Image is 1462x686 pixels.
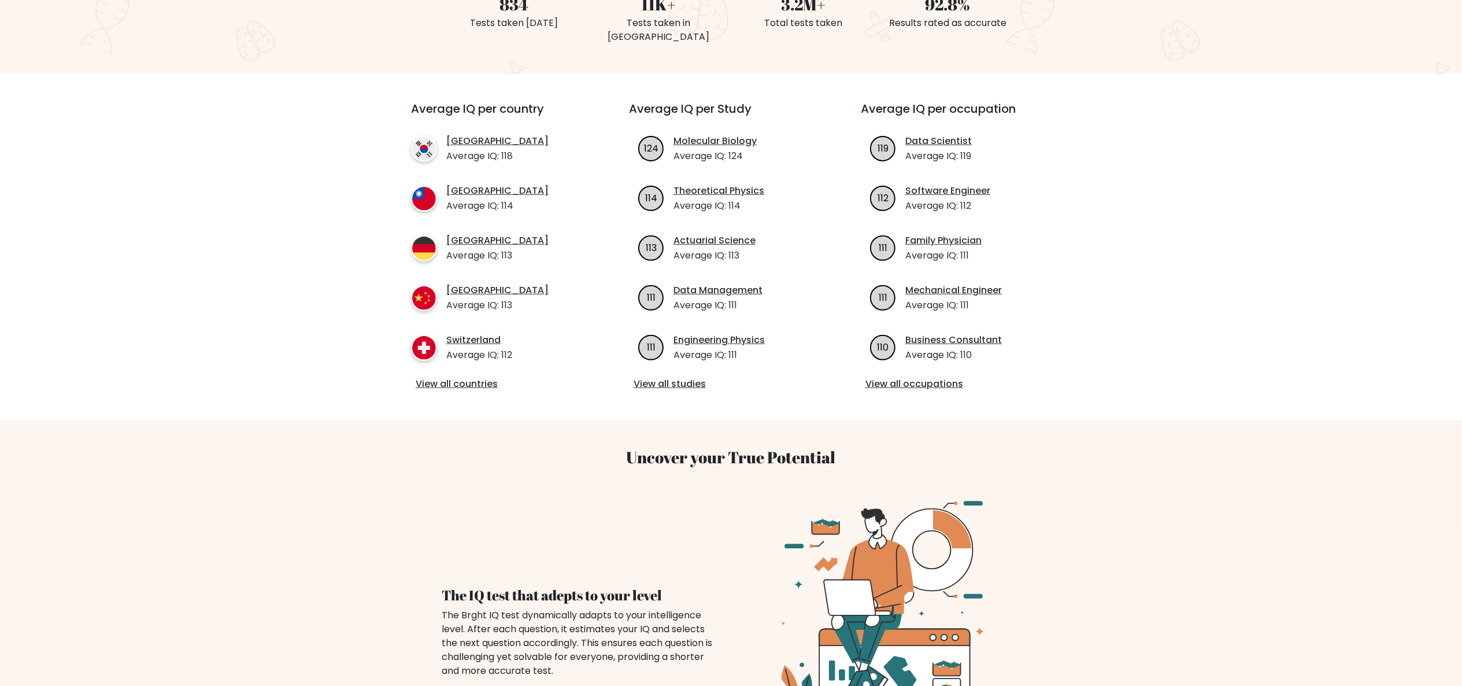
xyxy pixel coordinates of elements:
[647,340,656,353] text: 111
[446,298,549,312] p: Average IQ: 113
[411,285,437,311] img: country
[673,283,763,297] a: Data Management
[629,102,833,130] h3: Average IQ per Study
[411,235,437,261] img: country
[879,241,887,254] text: 111
[446,134,549,148] a: [GEOGRAPHIC_DATA]
[883,16,1013,30] div: Results rated as accurate
[905,134,972,148] a: Data Scientist
[446,199,549,213] p: Average IQ: 114
[644,141,658,154] text: 124
[446,234,549,248] a: [GEOGRAPHIC_DATA]
[905,234,982,248] a: Family Physician
[411,186,437,212] img: country
[673,199,764,213] p: Average IQ: 114
[878,340,889,353] text: 110
[446,184,549,198] a: [GEOGRAPHIC_DATA]
[411,136,437,162] img: country
[905,184,990,198] a: Software Engineer
[673,348,765,362] p: Average IQ: 111
[411,335,437,361] img: country
[446,149,549,163] p: Average IQ: 118
[673,184,764,198] a: Theoretical Physics
[442,608,717,678] div: The Brght IQ test dynamically adapts to your intelligence level. After each question, it estimate...
[861,102,1065,130] h3: Average IQ per occupation
[905,149,972,163] p: Average IQ: 119
[594,16,724,44] div: Tests taken in [GEOGRAPHIC_DATA]
[673,149,757,163] p: Average IQ: 124
[905,199,990,213] p: Average IQ: 112
[357,448,1106,467] h3: Uncover your True Potential
[446,283,549,297] a: [GEOGRAPHIC_DATA]
[905,333,1002,347] a: Business Consultant
[673,298,763,312] p: Average IQ: 111
[416,377,583,391] a: View all countries
[646,241,657,254] text: 113
[738,16,869,30] div: Total tests taken
[446,348,512,362] p: Average IQ: 112
[673,249,756,263] p: Average IQ: 113
[878,141,889,154] text: 119
[446,333,512,347] a: Switzerland
[865,377,1060,391] a: View all occupations
[673,333,765,347] a: Engineering Physics
[645,191,657,204] text: 114
[634,377,828,391] a: View all studies
[905,298,1002,312] p: Average IQ: 111
[647,290,656,304] text: 111
[449,16,580,30] div: Tests taken [DATE]
[673,234,756,248] a: Actuarial Science
[905,348,1002,362] p: Average IQ: 110
[905,283,1002,297] a: Mechanical Engineer
[411,102,587,130] h3: Average IQ per country
[446,249,549,263] p: Average IQ: 113
[442,587,717,604] h4: The IQ test that adepts to your level
[878,191,889,204] text: 112
[905,249,982,263] p: Average IQ: 111
[879,290,887,304] text: 111
[673,134,757,148] a: Molecular Biology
